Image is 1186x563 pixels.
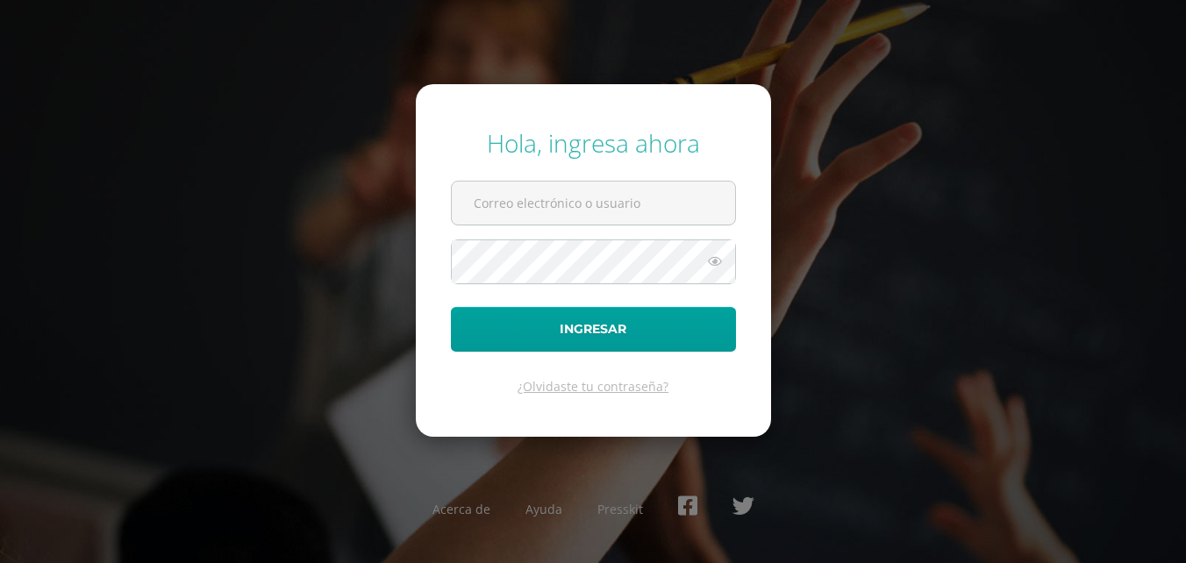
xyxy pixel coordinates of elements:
[432,501,490,517] a: Acerca de
[597,501,643,517] a: Presskit
[525,501,562,517] a: Ayuda
[518,378,668,395] a: ¿Olvidaste tu contraseña?
[451,126,736,160] div: Hola, ingresa ahora
[452,182,735,224] input: Correo electrónico o usuario
[451,307,736,352] button: Ingresar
